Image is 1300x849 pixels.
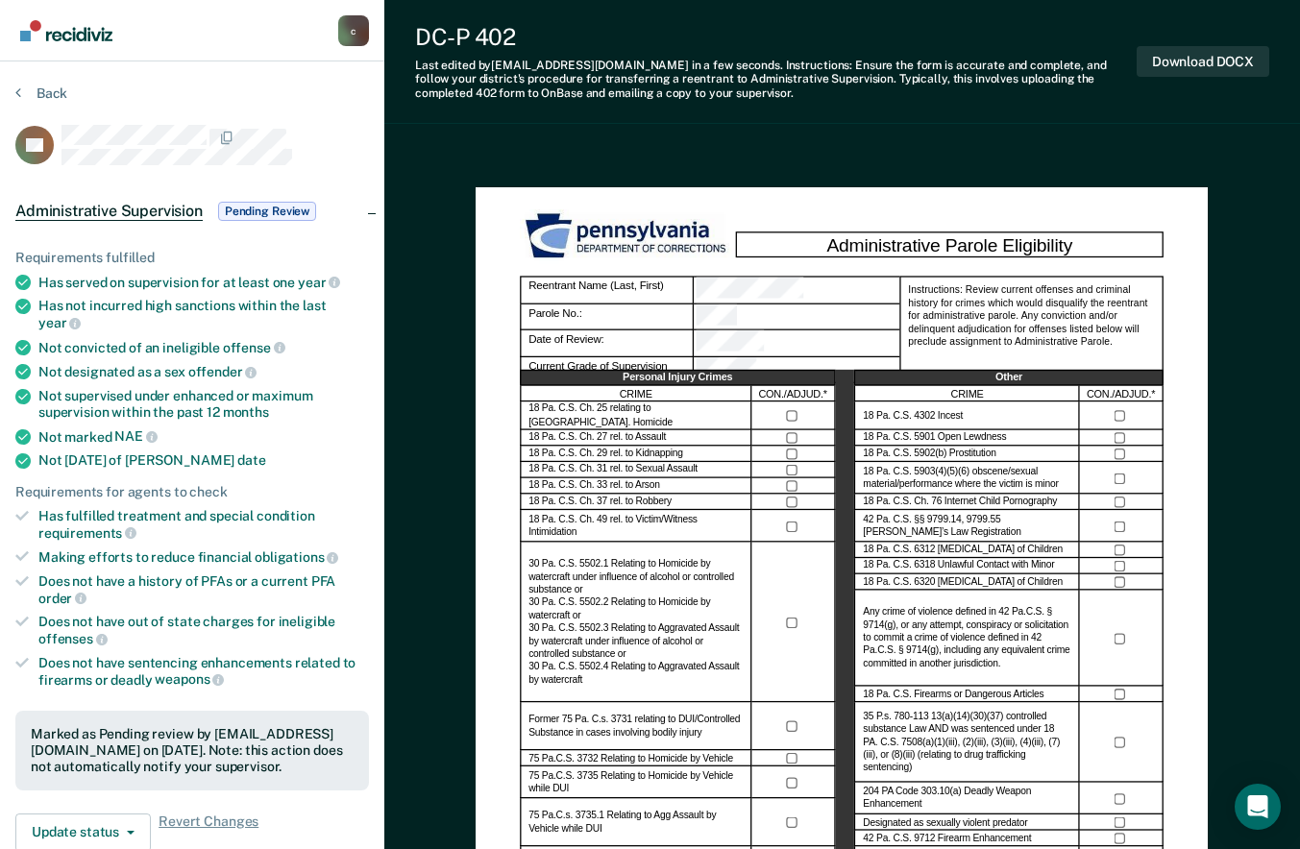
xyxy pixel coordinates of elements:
span: year [298,275,340,290]
div: DC-P 402 [415,23,1137,51]
label: 75 Pa.C.s. 3735.1 Relating to Agg Assault by Vehicle while DUI [528,810,743,836]
label: 18 Pa. C.S. 6318 Unlawful Contact with Minor [864,560,1055,572]
button: Back [15,85,67,102]
label: 18 Pa. C.S. Ch. 25 relating to [GEOGRAPHIC_DATA]. Homicide [528,403,743,429]
label: 18 Pa. C.S. 5901 Open Lewdness [864,432,1007,445]
div: Not supervised under enhanced or maximum supervision within the past 12 [38,388,369,421]
span: offenses [38,631,108,646]
label: 18 Pa. C.S. 5903(4)(5)(6) obscene/sexual material/performance where the victim is minor [864,466,1071,492]
div: Date of Review: [694,330,899,357]
label: 18 Pa. C.S. 6320 [MEDICAL_DATA] of Children [864,576,1064,589]
span: year [38,315,81,330]
div: Current Grade of Supervision [520,357,694,384]
span: weapons [155,671,224,687]
button: Download DOCX [1137,46,1269,78]
div: Instructions: Review current offenses and criminal history for crimes which would disqualify the ... [900,277,1165,384]
div: Reentrant Name (Last, First) [694,277,899,304]
div: Last edited by [EMAIL_ADDRESS][DOMAIN_NAME] . Instructions: Ensure the form is accurate and compl... [415,59,1137,100]
div: Personal Injury Crimes [520,370,835,386]
div: Marked as Pending review by [EMAIL_ADDRESS][DOMAIN_NAME] on [DATE]. Note: this action does not au... [31,726,354,774]
div: Has fulfilled treatment and special condition [38,508,369,541]
div: Current Grade of Supervision [694,357,899,384]
div: Not [DATE] of [PERSON_NAME] [38,452,369,469]
span: date [237,452,265,468]
label: 42 Pa. C.S. §§ 9799.14, 9799.55 [PERSON_NAME]’s Law Registration [864,514,1071,540]
div: CRIME [855,386,1080,402]
button: Profile dropdown button [338,15,369,46]
div: Does not have out of state charges for ineligible [38,614,369,646]
div: Parole No.: [520,304,694,331]
div: CON./ADJUD.* [1080,386,1164,402]
label: 75 Pa.C.S. 3732 Relating to Homicide by Vehicle [528,752,733,764]
label: Designated as sexually violent predator [864,816,1028,829]
div: Not convicted of an ineligible [38,339,369,356]
label: 18 Pa. C.S. 5902(b) Prostitution [864,448,996,460]
span: obligations [255,549,338,565]
label: Any crime of violence defined in 42 Pa.C.S. § 9714(g), or any attempt, conspiracy or solicitation... [864,606,1071,670]
label: 30 Pa. C.S. 5502.1 Relating to Homicide by watercraft under influence of alcohol or controlled su... [528,558,743,686]
span: requirements [38,525,136,541]
div: Requirements for agents to check [15,484,369,500]
label: 35 P.s. 780-113 13(a)(14)(30)(37) controlled substance Law AND was sentenced under 18 PA. C.S. 75... [864,711,1071,775]
span: offender [188,364,258,379]
div: Open Intercom Messenger [1235,784,1281,830]
label: 18 Pa. C.S. Ch. 27 rel. to Assault [528,432,666,445]
span: Pending Review [218,202,316,221]
span: Administrative Supervision [15,202,203,221]
div: Date of Review: [520,330,694,357]
label: 18 Pa. C.S. Ch. 37 rel. to Robbery [528,496,672,508]
div: Administrative Parole Eligibility [736,231,1164,258]
label: 204 PA Code 303.10(a) Deadly Weapon Enhancement [864,786,1071,812]
label: 18 Pa. C.S. Ch. 33 rel. to Arson [528,480,660,493]
label: 18 Pa. C.S. Ch. 49 rel. to Victim/Witness Intimidation [528,514,743,540]
div: CON./ADJUD.* [752,386,836,402]
div: Has not incurred high sanctions within the last [38,298,369,330]
div: Not marked [38,428,369,446]
div: Not designated as a sex [38,363,369,380]
label: Former 75 Pa. C.s. 3731 relating to DUI/Controlled Substance in cases involving bodily injury [528,714,743,740]
label: 18 Pa. C.S. 4302 Incest [864,410,964,423]
img: Recidiviz [20,20,112,41]
span: months [223,404,269,420]
div: Reentrant Name (Last, First) [520,277,694,304]
label: 18 Pa. C.S. Ch. 29 rel. to Kidnapping [528,448,683,460]
span: in a few seconds [692,59,780,72]
div: c [338,15,369,46]
div: Has served on supervision for at least one [38,274,369,291]
label: 42 Pa. C.S. 9712 Firearm Enhancement [864,833,1032,845]
div: CRIME [520,386,751,402]
label: 18 Pa. C.S. 6312 [MEDICAL_DATA] of Children [864,544,1064,556]
div: Does not have a history of PFAs or a current PFA order [38,573,369,606]
label: 18 Pa. C.S. Firearms or Dangerous Articles [864,688,1044,700]
img: PDOC Logo [520,209,735,264]
div: Requirements fulfilled [15,250,369,266]
label: 18 Pa. C.S. Ch. 76 Internet Child Pornography [864,496,1058,508]
label: 18 Pa. C.S. Ch. 31 rel. to Sexual Assault [528,464,698,476]
div: Does not have sentencing enhancements related to firearms or deadly [38,655,369,688]
span: NAE [114,428,157,444]
div: Parole No.: [694,304,899,331]
div: Making efforts to reduce financial [38,548,369,566]
label: 75 Pa.C.S. 3735 Relating to Homicide by Vehicle while DUI [528,770,743,796]
span: offense [223,340,285,355]
div: Other [855,370,1164,386]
